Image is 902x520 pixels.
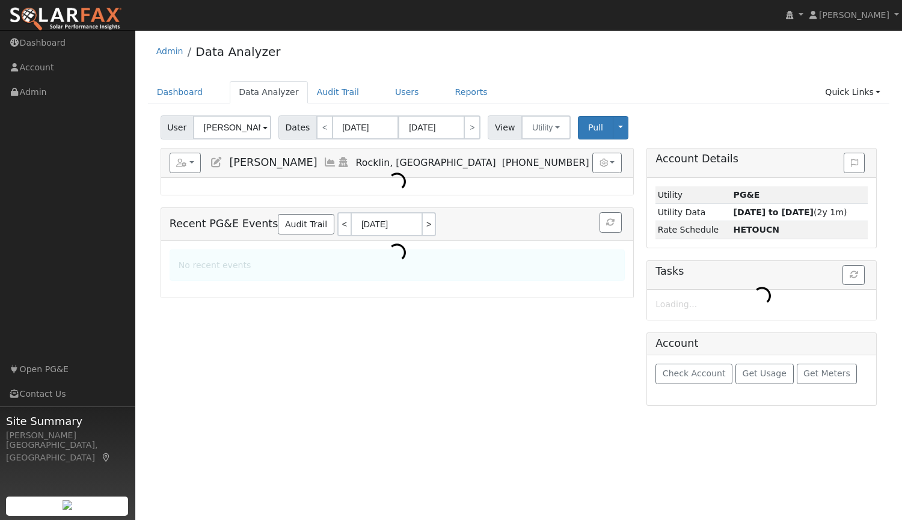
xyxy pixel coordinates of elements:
button: Get Meters [797,364,858,384]
span: Dates [278,115,317,139]
a: Users [386,81,428,103]
td: Utility [655,186,731,204]
span: [PERSON_NAME] [229,156,317,168]
a: Reports [446,81,497,103]
h5: Account [655,337,698,349]
strong: [DATE] to [DATE] [734,207,814,217]
span: View [488,115,522,139]
button: Pull [578,116,613,139]
button: Refresh [842,265,865,286]
button: Utility [521,115,571,139]
a: > [464,115,480,139]
span: Get Usage [743,369,787,378]
div: [GEOGRAPHIC_DATA], [GEOGRAPHIC_DATA] [6,439,129,464]
span: User [161,115,194,139]
div: [PERSON_NAME] [6,429,129,442]
a: Multi-Series Graph [324,156,337,168]
a: Audit Trail [308,81,368,103]
img: SolarFax [9,7,122,32]
a: Data Analyzer [230,81,308,103]
button: Check Account [655,364,732,384]
a: Quick Links [816,81,889,103]
td: Utility Data [655,204,731,221]
span: Site Summary [6,413,129,429]
h5: Tasks [655,265,868,278]
span: Get Meters [803,369,850,378]
button: Get Usage [735,364,794,384]
a: < [337,212,351,236]
input: Select a User [193,115,271,139]
span: Rocklin, [GEOGRAPHIC_DATA] [356,157,496,168]
td: Rate Schedule [655,221,731,239]
h5: Recent PG&E Events [170,212,625,236]
strong: C [734,225,780,234]
a: Edit User (37533) [210,156,223,168]
button: Issue History [844,153,865,173]
span: [PERSON_NAME] [819,10,889,20]
span: Check Account [663,369,726,378]
a: Admin [156,46,183,56]
a: Map [101,453,112,462]
h5: Account Details [655,153,868,165]
button: Refresh [600,212,622,233]
span: [PHONE_NUMBER] [502,157,589,168]
strong: ID: 17299005, authorized: 09/18/25 [734,190,760,200]
a: Dashboard [148,81,212,103]
img: retrieve [63,500,72,510]
a: Audit Trail [278,214,334,234]
span: Pull [588,123,603,132]
a: Data Analyzer [195,44,280,59]
a: Login As (last Never) [337,156,350,168]
span: (2y 1m) [734,207,847,217]
a: < [316,115,333,139]
a: > [423,212,436,236]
